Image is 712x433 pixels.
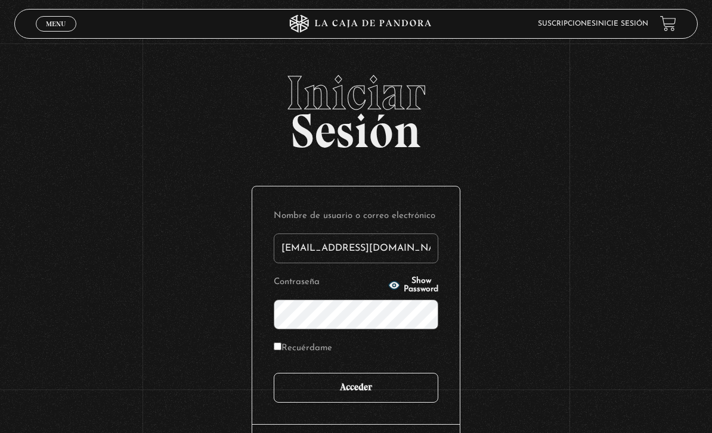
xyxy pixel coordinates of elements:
a: Inicie sesión [596,20,648,27]
span: Iniciar [14,69,698,117]
label: Recuérdame [274,340,332,356]
input: Acceder [274,373,438,403]
span: Cerrar [42,30,70,38]
label: Nombre de usuario o correo electrónico [274,208,438,224]
h2: Sesión [14,69,698,145]
a: Suscripciones [538,20,596,27]
span: Show Password [404,277,438,294]
label: Contraseña [274,274,385,290]
span: Menu [46,20,66,27]
button: Show Password [388,277,438,294]
a: View your shopping cart [660,15,676,32]
input: Recuérdame [274,342,281,350]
